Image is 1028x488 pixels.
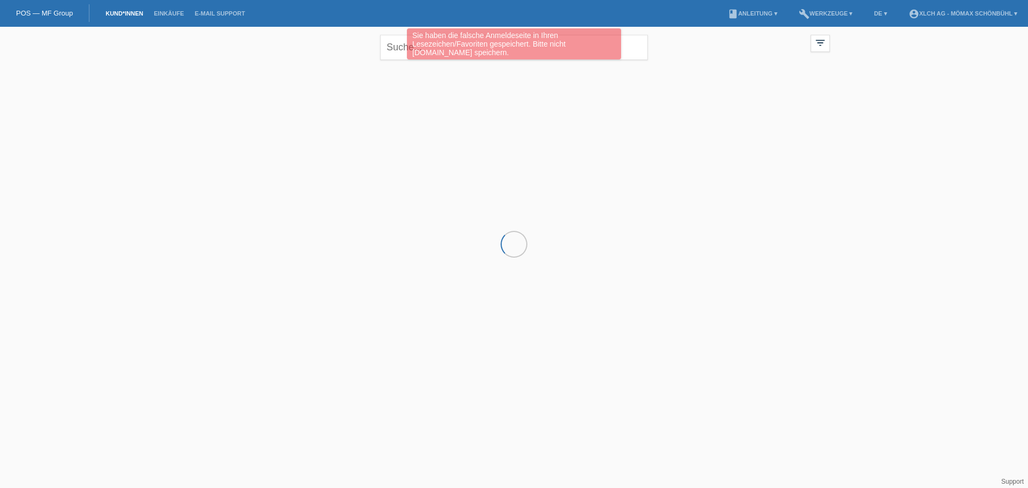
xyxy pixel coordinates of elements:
[16,9,73,17] a: POS — MF Group
[722,10,783,17] a: bookAnleitung ▾
[799,9,810,19] i: build
[148,10,189,17] a: Einkäufe
[100,10,148,17] a: Kund*innen
[190,10,251,17] a: E-Mail Support
[903,10,1023,17] a: account_circleXLCH AG - Mömax Schönbühl ▾
[407,28,621,59] div: Sie haben die falsche Anmeldeseite in Ihren Lesezeichen/Favoriten gespeichert. Bitte nicht [DOMAI...
[793,10,858,17] a: buildWerkzeuge ▾
[909,9,919,19] i: account_circle
[728,9,738,19] i: book
[1001,478,1024,485] a: Support
[868,10,892,17] a: DE ▾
